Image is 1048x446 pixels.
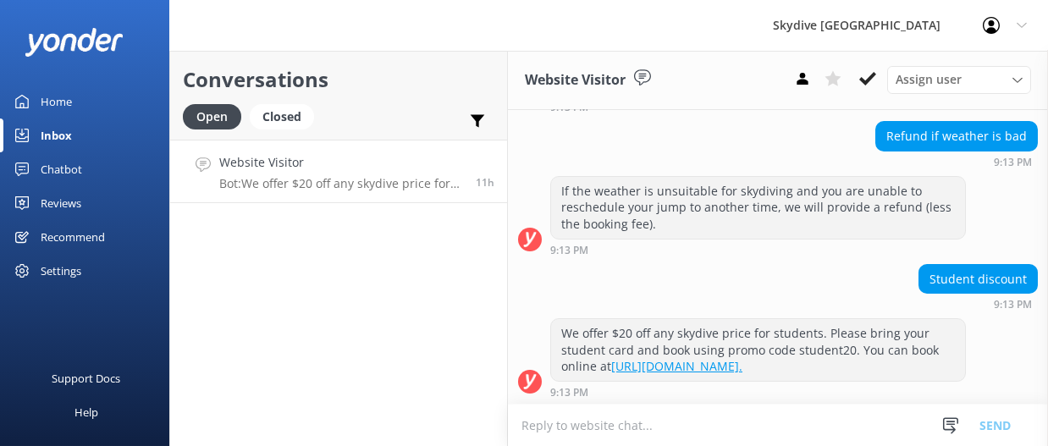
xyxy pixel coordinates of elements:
[41,118,72,152] div: Inbox
[525,69,626,91] h3: Website Visitor
[875,156,1038,168] div: 09:13pm 17-Aug-2025 (UTC +12:00) Pacific/Auckland
[896,70,962,89] span: Assign user
[476,175,494,190] span: 09:13pm 17-Aug-2025 (UTC +12:00) Pacific/Auckland
[183,104,241,129] div: Open
[41,254,81,288] div: Settings
[994,300,1032,310] strong: 9:13 PM
[876,122,1037,151] div: Refund if weather is bad
[52,361,121,395] div: Support Docs
[550,388,588,398] strong: 9:13 PM
[550,386,966,398] div: 09:13pm 17-Aug-2025 (UTC +12:00) Pacific/Auckland
[550,102,588,113] strong: 9:13 PM
[219,153,463,172] h4: Website Visitor
[611,358,742,374] a: [URL][DOMAIN_NAME].
[41,85,72,118] div: Home
[918,298,1038,310] div: 09:13pm 17-Aug-2025 (UTC +12:00) Pacific/Auckland
[219,176,463,191] p: Bot: We offer $20 off any skydive price for students. Please bring your student card and book usi...
[550,244,966,256] div: 09:13pm 17-Aug-2025 (UTC +12:00) Pacific/Auckland
[994,157,1032,168] strong: 9:13 PM
[41,186,81,220] div: Reviews
[550,101,966,113] div: 09:13pm 17-Aug-2025 (UTC +12:00) Pacific/Auckland
[25,28,123,56] img: yonder-white-logo.png
[183,107,250,125] a: Open
[919,265,1037,294] div: Student discount
[250,104,314,129] div: Closed
[41,220,105,254] div: Recommend
[551,177,965,239] div: If the weather is unsuitable for skydiving and you are unable to reschedule your jump to another ...
[170,140,507,203] a: Website VisitorBot:We offer $20 off any skydive price for students. Please bring your student car...
[887,66,1031,93] div: Assign User
[550,245,588,256] strong: 9:13 PM
[74,395,98,429] div: Help
[41,152,82,186] div: Chatbot
[551,319,965,381] div: We offer $20 off any skydive price for students. Please bring your student card and book using pr...
[183,63,494,96] h2: Conversations
[250,107,323,125] a: Closed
